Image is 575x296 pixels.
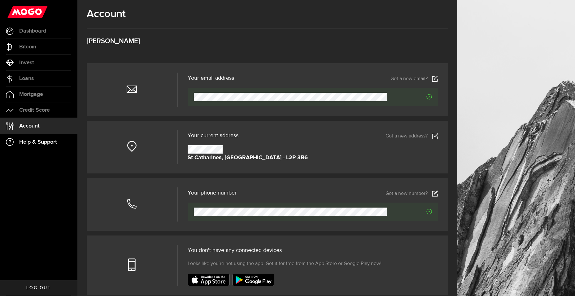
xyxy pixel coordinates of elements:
[188,154,308,162] strong: St Catharines, [GEOGRAPHIC_DATA] - L2P 3B6
[19,44,36,50] span: Bitcoin
[19,123,40,129] span: Account
[188,274,229,286] img: badge-app-store.svg
[386,133,438,139] a: Got a new address?
[87,38,448,45] h3: [PERSON_NAME]
[188,248,282,253] span: You don't have any connected devices
[5,2,24,21] button: Open LiveChat chat widget
[188,260,381,267] span: Looks like you’re not using the app. Get it for free from the App Store or Google Play now!
[387,94,432,100] span: Verified
[233,274,274,286] img: badge-google-play.svg
[26,286,51,290] span: Log out
[188,190,237,196] h3: Your phone number
[386,191,438,197] a: Got a new number?
[19,107,50,113] span: Credit Score
[188,133,238,138] span: Your current address
[19,28,46,34] span: Dashboard
[19,139,57,145] span: Help & Support
[19,60,34,65] span: Invest
[87,8,448,20] h1: Account
[19,92,43,97] span: Mortgage
[387,209,432,214] span: Verified
[390,76,438,82] a: Got a new email?
[188,75,234,81] h3: Your email address
[19,76,34,81] span: Loans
